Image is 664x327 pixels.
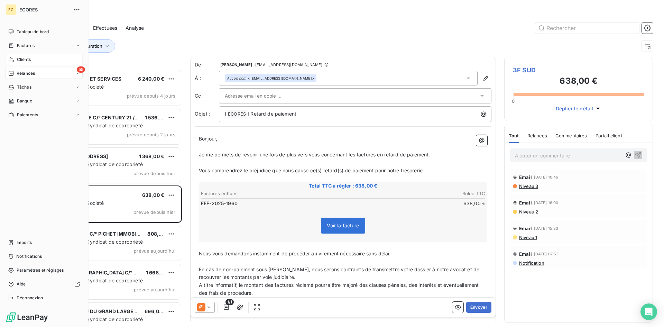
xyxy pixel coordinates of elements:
span: prévue depuis hier [133,171,175,176]
span: Factures [17,43,35,49]
span: 696,00 € [145,308,167,314]
em: Aucun nom [227,76,246,81]
div: <[EMAIL_ADDRESS][DOMAIN_NAME]> [227,76,314,81]
span: De : [195,61,219,68]
span: Analyse [126,25,144,31]
span: Total TTC à régler : 638,00 € [200,182,486,189]
span: Clients [17,56,31,63]
input: Rechercher [535,22,639,34]
span: [ [225,111,227,117]
span: Imports [17,239,32,246]
span: 1/1 [225,299,234,305]
span: Tâches [17,84,31,90]
span: 55 [77,66,85,73]
span: Email [519,174,532,180]
span: Plan de relance Syndicat de copropriété [49,278,143,283]
span: Relances [527,133,547,138]
span: Tableau de bord [17,29,49,35]
span: 3F SUD [513,65,644,75]
div: EC [6,4,17,15]
span: SDC 22D, [GEOGRAPHIC_DATA] C/° SQUARE HABITAT [49,270,176,275]
span: 638,00 € [142,192,164,198]
span: Paramètres et réglages [17,267,64,273]
label: À : [195,75,219,82]
span: Plan de relance Syndicat de copropriété [49,316,143,322]
span: - [EMAIL_ADDRESS][DOMAIN_NAME] [253,63,322,67]
span: [DATE] 07:53 [534,252,559,256]
span: [DATE] 16:00 [534,201,559,205]
td: 638,00 € [343,200,486,207]
span: 1 668,00 € [146,270,172,275]
span: Plan de relance Syndicat de copropriété [49,239,143,245]
span: A titre informatif, le montant des factures réclamé pourra être majoré des clauses pénales, des i... [199,282,480,296]
span: Email [519,226,532,231]
span: 808,80 € [147,231,169,237]
span: Niveau 3 [518,183,538,189]
span: Portail client [596,133,622,138]
span: prévue depuis hier [133,209,175,215]
span: prévue aujourd’hui [134,248,175,254]
div: Open Intercom Messenger [640,303,657,320]
span: Notification [518,260,544,266]
span: Paiements [17,112,38,118]
span: Banque [17,98,32,104]
span: Tout [509,133,519,138]
span: 1 536,00 € [145,115,170,120]
span: prévue aujourd’hui [134,287,175,292]
span: Commentaires [555,133,587,138]
div: grid [33,68,182,327]
span: Plan de relance Syndicat de copropriété [49,122,143,128]
span: Relances [17,70,35,76]
span: Email [519,200,532,206]
span: FEF-2025-1960 [201,200,238,207]
span: SDC ALTO MARE C/° PICHET IMMOBILIER SERVICES [49,231,172,237]
span: Vous comprendrez le préjudice que nous cause ce(s) retard(s) de paiement pour notre trésorerie. [199,167,424,173]
h3: 638,00 € [513,75,644,89]
span: Nous vous demandons instamment de procéder au virement nécessaire sans délai. [199,251,391,256]
span: [PERSON_NAME] [220,63,252,67]
span: [DATE] 10:46 [534,175,559,179]
th: Solde TTC [343,190,486,197]
span: SDC LE HAMEAU DU GRAND LARGE C/° MR [49,308,151,314]
span: 1 368,00 € [139,153,165,159]
img: Logo LeanPay [6,312,48,323]
span: Je me permets de revenir une fois de plus vers vous concernant les factures en retard de paiement. [199,152,430,157]
input: Adresse email en copie ... [225,91,299,101]
span: Niveau 1 [518,235,537,240]
span: Déconnexion [17,295,43,301]
span: ECORES [19,7,69,12]
span: prévue depuis 2 jours [127,132,175,137]
button: Déplier le détail [554,105,604,112]
span: Email [519,251,532,257]
span: Effectuées [93,25,118,31]
span: Plan de relance Syndicat de copropriété [49,161,143,167]
span: 6 240,00 € [138,76,165,82]
span: ] Retard de paiement [247,111,296,117]
span: ECORES [227,110,247,118]
span: Voir la facture [327,222,359,228]
span: 0 [512,98,515,104]
span: prévue depuis 4 jours [127,93,175,99]
span: SDC LA CLOSERIE C/° CENTURY 21 / CAN SYNDIC [49,115,166,120]
span: Aide [17,281,26,287]
span: [DATE] 15:33 [534,226,559,230]
label: Cc : [195,92,219,99]
span: Déplier le détail [556,105,593,112]
span: Niveau 2 [518,209,538,215]
a: Aide [6,279,83,290]
button: Envoyer [466,302,491,313]
span: Bonjour, [199,136,217,142]
th: Factures échues [201,190,343,197]
span: Objet : [195,111,210,117]
span: Notifications [16,253,42,260]
span: En cas de non-paiement sous [PERSON_NAME], nous serons contraints de transmettre votre dossier à ... [199,266,481,280]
